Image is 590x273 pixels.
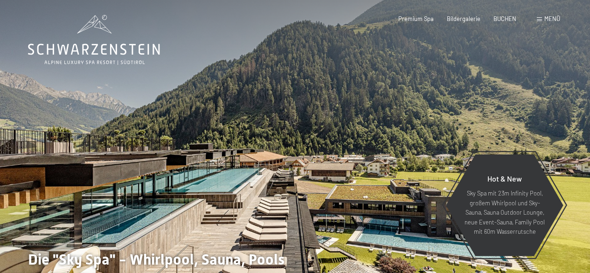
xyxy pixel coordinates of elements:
[398,15,434,22] a: Premium Spa
[487,174,522,183] span: Hot & New
[493,15,516,22] a: BUCHEN
[445,154,564,257] a: Hot & New Sky Spa mit 23m Infinity Pool, großem Whirlpool und Sky-Sauna, Sauna Outdoor Lounge, ne...
[464,189,545,236] p: Sky Spa mit 23m Infinity Pool, großem Whirlpool und Sky-Sauna, Sauna Outdoor Lounge, neue Event-S...
[544,15,560,22] span: Menü
[447,15,480,22] a: Bildergalerie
